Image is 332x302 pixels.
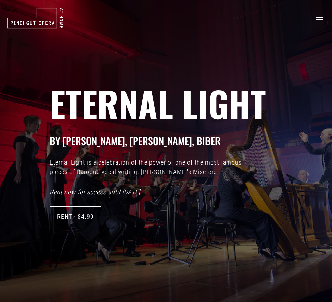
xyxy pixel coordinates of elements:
i: Rent now for access until [DATE]. [50,188,142,196]
h2: Eternal Light [50,82,332,124]
img: pinchgut_at_home_negative_logo.svg [7,8,63,29]
h3: BY [PERSON_NAME], [PERSON_NAME], Biber [50,135,332,147]
a: Rent - $4.99 [50,206,101,227]
p: Eternal Light is a celebration of the power of one of the most famous pieces of Baroque vocal wri... [50,158,261,177]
